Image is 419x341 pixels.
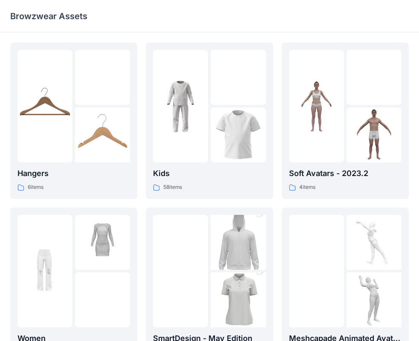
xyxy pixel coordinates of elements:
img: folder 3 [347,107,402,162]
img: folder 1 [17,79,72,134]
img: folder 2 [211,201,266,284]
a: folder 1folder 3Soft Avatars - 2023.24items [282,43,409,199]
img: folder 3 [211,107,266,162]
p: 58 items [163,183,182,192]
img: folder 1 [289,79,344,134]
img: folder 1 [17,243,72,298]
p: Soft Avatars - 2023.2 [289,168,402,179]
a: folder 1folder 3Hangers6items [10,43,137,199]
p: 4 items [299,183,315,192]
img: folder 2 [347,215,402,270]
p: Hangers [17,168,130,179]
p: Kids [153,168,266,179]
p: 6 items [28,183,43,192]
img: folder 2 [75,215,130,270]
img: folder 1 [153,79,208,134]
p: Browzwear Assets [10,10,87,22]
img: folder 3 [75,107,130,162]
a: folder 1folder 3Kids58items [146,43,273,199]
img: folder 3 [347,272,402,327]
